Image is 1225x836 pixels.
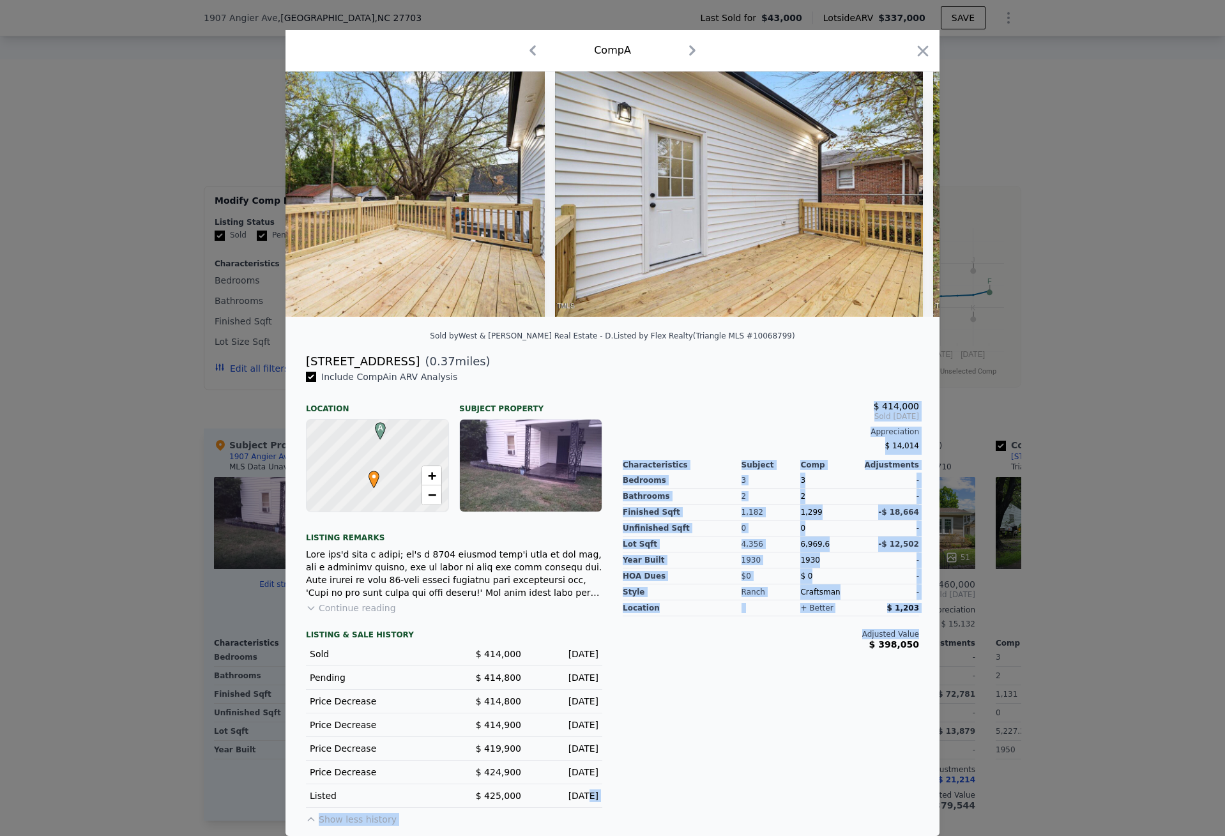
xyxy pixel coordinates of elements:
span: $ 414,000 [476,649,521,659]
span: $ 398,050 [869,639,919,650]
div: Location [306,393,449,414]
span: $ 414,800 [476,696,521,706]
div: [DATE] [531,671,598,684]
div: Comp [800,460,860,470]
div: Price Decrease [310,718,444,731]
div: Year Built [623,552,742,568]
div: Ranch [742,584,801,600]
div: 1930 [800,552,860,568]
a: Zoom in [422,466,441,485]
span: $ 14,014 [885,441,919,450]
span: 3 [800,476,805,485]
div: Comp A [594,43,631,58]
div: Pending [310,671,444,684]
div: $0 [742,568,801,584]
span: -$ 12,502 [878,540,919,549]
div: Bedrooms [623,473,742,489]
span: Include Comp A in ARV Analysis [316,372,462,382]
span: • [365,467,383,486]
span: + [428,467,436,483]
div: A [372,422,379,430]
span: A [372,422,389,434]
div: HOA Dues [623,568,742,584]
span: $ 0 [800,572,812,581]
span: $ 414,800 [476,673,521,683]
div: 0 [742,521,801,536]
div: 1930 [742,552,801,568]
div: - [860,568,919,584]
span: $ 414,900 [476,720,521,730]
span: Sold [DATE] [623,411,919,422]
img: Property Img [555,72,923,317]
div: [DATE] [531,789,598,802]
div: 1,182 [742,505,801,521]
div: [DATE] [531,766,598,779]
div: 4,356 [742,536,801,552]
div: Adjustments [860,460,919,470]
div: Lore ips'd sita c adipi; el's d 8704 eiusmod temp'i utla et dol mag, ali e adminimv quisno, exe u... [306,548,602,599]
span: $ 414,000 [874,401,919,411]
div: [DATE] [531,742,598,755]
div: Subject Property [459,393,602,414]
div: Price Decrease [310,742,444,755]
div: Sold [310,648,444,660]
div: 2 [800,489,860,505]
div: location [623,600,742,616]
div: Price Decrease [310,695,444,708]
div: - [860,521,919,536]
span: 0.37 [430,354,455,368]
a: Zoom out [422,485,441,505]
div: - [860,584,919,600]
div: Sold by West & [PERSON_NAME] Real Estate - D . [430,331,613,340]
div: • [365,471,373,478]
div: Finished Sqft [623,505,742,521]
div: - [860,552,919,568]
div: Unfinished Sqft [623,521,742,536]
span: $ 425,000 [476,791,521,801]
div: - [860,473,919,489]
div: Appreciation [623,427,919,437]
div: [DATE] [531,695,598,708]
div: Bathrooms [623,489,742,505]
div: + better [800,603,833,613]
button: Continue reading [306,602,396,614]
div: 2 [742,489,801,505]
div: Price Decrease [310,766,444,779]
span: -$ 18,664 [878,508,919,517]
span: $ 419,900 [476,743,521,754]
button: Show less history [306,808,397,826]
div: LISTING & SALE HISTORY [306,630,602,642]
span: ( miles) [420,353,490,370]
div: Craftsman [800,584,860,600]
div: Subject [742,460,801,470]
span: $ 1,203 [887,604,919,612]
div: Characteristics [623,460,742,470]
div: 3 [742,473,801,489]
div: [STREET_ADDRESS] [306,353,420,370]
img: Property Img [177,72,545,317]
div: [DATE] [531,718,598,731]
div: Listed [310,789,444,802]
div: [DATE] [531,648,598,660]
div: Adjusted Value [623,629,919,639]
span: 0 [800,524,805,533]
span: $ 424,900 [476,767,521,777]
div: Listing remarks [306,522,602,543]
div: - [860,489,919,505]
span: 1,299 [800,508,822,517]
div: Style [623,584,742,600]
div: Listed by Flex Realty (Triangle MLS #10068799) [613,331,795,340]
div: Lot Sqft [623,536,742,552]
span: 6,969.6 [800,540,830,549]
span: − [428,487,436,503]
